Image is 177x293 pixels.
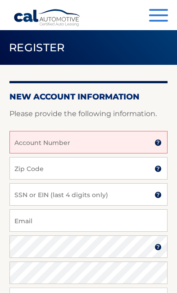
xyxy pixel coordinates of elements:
a: Cal Automotive [14,9,81,32]
img: tooltip.svg [154,165,162,172]
input: Zip Code [9,157,168,180]
img: tooltip.svg [154,243,162,251]
img: tooltip.svg [154,191,162,198]
input: Email [9,209,168,232]
input: Account Number [9,131,168,153]
button: Menu [149,9,168,24]
p: Please provide the following information. [9,108,168,120]
img: tooltip.svg [154,139,162,146]
span: Register [9,41,65,54]
input: SSN or EIN (last 4 digits only) [9,183,168,206]
h2: New Account Information [9,92,168,102]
